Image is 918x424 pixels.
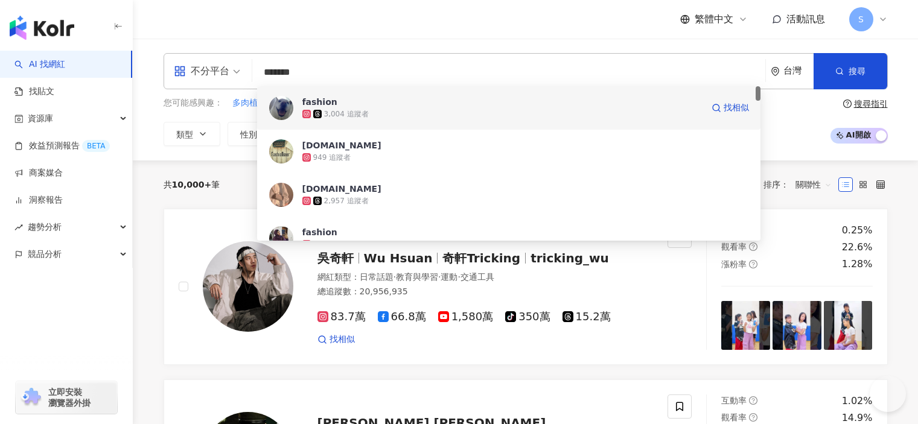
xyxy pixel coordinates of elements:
[721,396,747,405] span: 互動率
[849,66,865,76] span: 搜尋
[330,334,355,346] span: 找相似
[858,13,864,26] span: S
[232,97,292,109] span: 多肉植物愛好者
[724,102,749,114] span: 找相似
[364,251,433,265] span: Wu Hsuan
[16,381,117,414] a: chrome extension立即安裝 瀏覽器外掛
[14,140,110,152] a: 效益預測報告BETA
[721,259,747,269] span: 漲粉率
[172,180,212,189] span: 10,000+
[313,153,351,163] div: 949 追蹤者
[313,239,363,250] div: 90,605 追蹤者
[721,242,747,252] span: 觀看率
[269,226,293,250] img: KOL Avatar
[695,13,733,26] span: 繁體中文
[164,209,888,365] a: KOL Avatar吳奇軒Wu Hsuan奇軒Trickingtricking_wu網紅類型：日常話題·教育與學習·運動·交通工具總追蹤數：20,956,93583.7萬66.8萬1,580萬3...
[712,96,749,120] a: 找相似
[14,194,63,206] a: 洞察報告
[14,167,63,179] a: 商案媒合
[317,286,654,298] div: 總追蹤數 ： 20,956,935
[749,413,757,422] span: question-circle
[19,388,43,407] img: chrome extension
[317,334,355,346] a: 找相似
[461,272,494,282] span: 交通工具
[749,260,757,268] span: question-circle
[721,301,770,350] img: post-image
[749,396,757,405] span: question-circle
[232,97,292,110] button: 多肉植物愛好者
[842,258,873,271] div: 1.28%
[14,223,23,232] span: rise
[721,413,747,422] span: 觀看率
[396,272,438,282] span: 教育與學習
[228,122,284,146] button: 性別
[302,226,337,238] div: fashion
[324,196,369,206] div: 2,957 追蹤者
[269,96,293,120] img: KOL Avatar
[302,183,381,195] div: [DOMAIN_NAME]
[360,272,394,282] span: 日常話題
[324,109,369,119] div: 3,004 追蹤者
[269,183,293,207] img: KOL Avatar
[302,96,337,108] div: fashion
[438,272,441,282] span: ·
[14,86,54,98] a: 找貼文
[854,99,888,109] div: 搜尋指引
[842,224,873,237] div: 0.25%
[441,272,457,282] span: 運動
[174,65,186,77] span: appstore
[842,394,873,408] div: 1.02%
[773,301,821,350] img: post-image
[317,251,354,265] span: 吳奇軒
[771,67,780,76] span: environment
[28,105,53,132] span: 資源庫
[28,241,62,268] span: 競品分析
[164,122,220,146] button: 類型
[164,97,223,109] span: 您可能感興趣：
[203,241,293,332] img: KOL Avatar
[783,66,814,76] div: 台灣
[176,130,193,139] span: 類型
[749,242,757,251] span: question-circle
[786,13,825,25] span: 活動訊息
[870,376,906,412] iframe: Help Scout Beacon - Open
[378,311,426,323] span: 66.8萬
[48,387,91,408] span: 立即安裝 瀏覽器外掛
[240,130,257,139] span: 性別
[438,311,494,323] span: 1,580萬
[174,62,229,81] div: 不分平台
[505,311,550,323] span: 350萬
[824,301,873,350] img: post-image
[795,175,832,194] span: 關聯性
[164,180,220,189] div: 共 筆
[10,16,74,40] img: logo
[28,214,62,241] span: 趨勢分析
[14,59,65,71] a: searchAI 找網紅
[269,139,293,163] img: KOL Avatar
[814,53,887,89] button: 搜尋
[563,311,611,323] span: 15.2萬
[317,311,366,323] span: 83.7萬
[842,241,873,254] div: 22.6%
[394,272,396,282] span: ·
[843,100,852,108] span: question-circle
[442,251,520,265] span: 奇軒Tricking
[531,251,609,265] span: tricking_wu
[457,272,460,282] span: ·
[302,139,381,151] div: [DOMAIN_NAME]
[317,271,654,283] div: 網紅類型 ：
[763,175,838,194] div: 排序：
